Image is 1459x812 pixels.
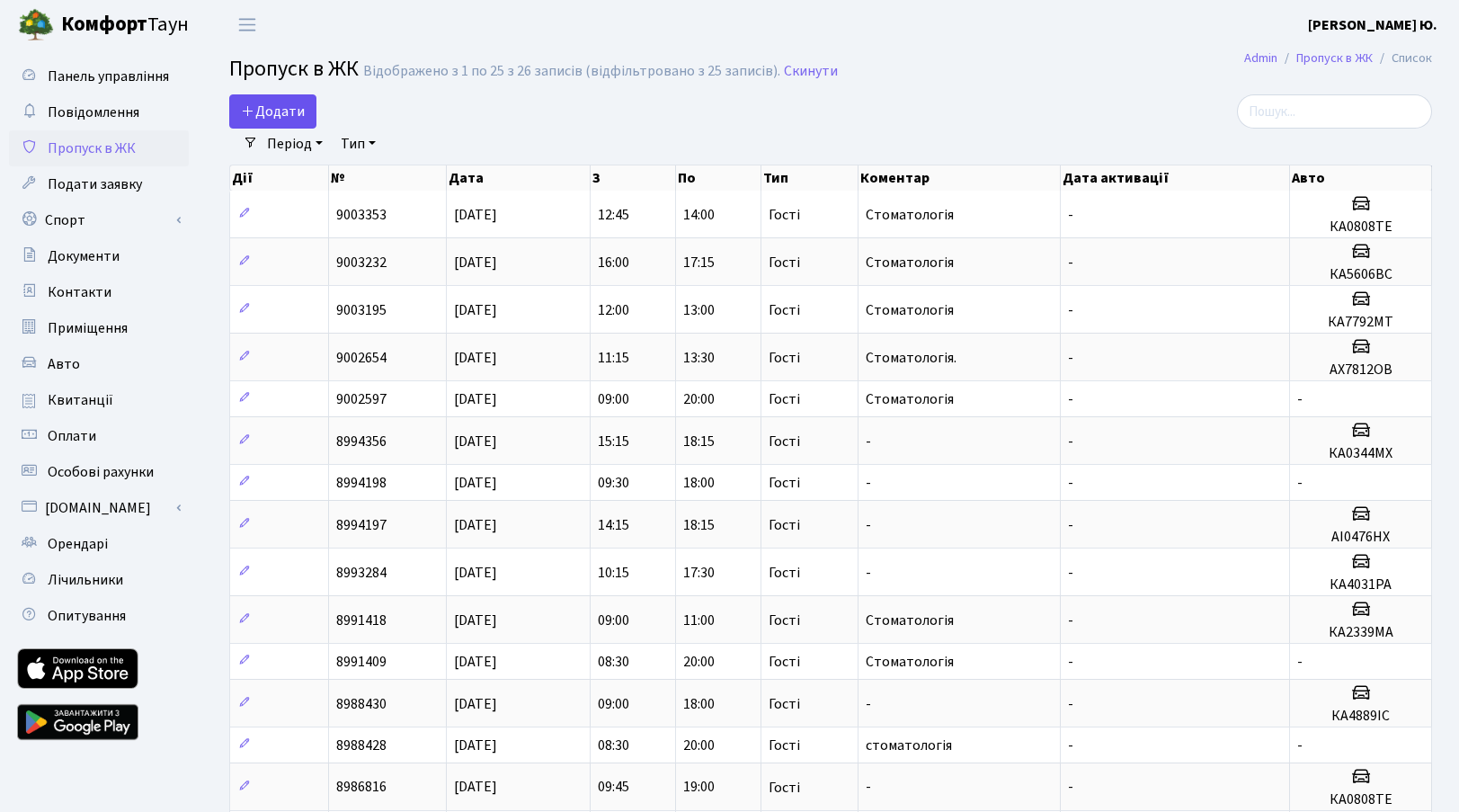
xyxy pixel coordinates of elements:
a: Додати [229,94,316,129]
span: [DATE] [454,300,497,320]
span: - [1068,348,1073,368]
a: Панель управління [9,58,189,94]
span: Гості [769,613,800,628]
th: Тип [761,165,858,191]
span: 9003232 [336,253,387,272]
a: Орендарі [9,526,189,562]
span: Гості [769,697,800,711]
span: Стоматологія [866,652,954,672]
span: 8988428 [336,736,387,755]
span: 19:00 [683,778,715,798]
span: 09:00 [598,389,629,409]
span: Пропуск в ЖК [229,53,359,85]
span: - [1068,300,1073,320]
span: Таун [61,10,189,40]
a: Квитанції [9,382,189,418]
span: 8991409 [336,652,387,672]
span: - [1068,736,1073,755]
span: Документи [48,246,120,266]
span: 8991418 [336,611,387,630]
span: Гості [769,476,800,490]
a: [DOMAIN_NAME] [9,490,189,526]
a: Пропуск в ЖК [1296,49,1373,67]
span: [DATE] [454,515,497,535]
a: Приміщення [9,310,189,346]
span: 9003353 [336,205,387,225]
th: № [329,165,447,191]
span: 09:00 [598,611,629,630]
span: 9003195 [336,300,387,320]
span: - [1068,389,1073,409]
span: 17:15 [683,253,715,272]
span: 8994356 [336,432,387,451]
a: Скинути [784,63,838,80]
span: 20:00 [683,652,715,672]
span: 8986816 [336,778,387,798]
h5: КА7792МТ [1297,314,1424,331]
span: 11:15 [598,348,629,368]
span: Гості [769,655,800,669]
span: [DATE] [454,736,497,755]
span: 09:45 [598,778,629,798]
a: Тип [334,129,383,159]
span: 08:30 [598,652,629,672]
a: Авто [9,346,189,382]
span: Квитанції [48,390,113,410]
span: 9002654 [336,348,387,368]
span: Гості [769,738,800,753]
span: Стоматологія [866,253,954,272]
span: Гості [769,208,800,222]
a: Спорт [9,202,189,238]
span: Стоматологія [866,389,954,409]
span: - [1068,778,1073,798]
span: Пропуск в ЖК [48,138,136,158]
span: Повідомлення [48,103,139,122]
span: Додати [241,102,305,121]
span: 09:30 [598,473,629,493]
span: [DATE] [454,611,497,630]
th: Дата [447,165,591,191]
span: - [1297,389,1303,409]
span: - [1297,736,1303,755]
span: 20:00 [683,389,715,409]
span: - [866,694,871,714]
span: Гості [769,566,800,580]
span: [DATE] [454,348,497,368]
span: Гості [769,303,800,317]
span: Приміщення [48,318,128,338]
span: [DATE] [454,253,497,272]
span: Гості [769,518,800,532]
span: 11:00 [683,611,715,630]
li: Список [1373,49,1432,68]
span: Контакти [48,282,111,302]
span: Стоматологія [866,205,954,225]
a: Admin [1244,49,1277,67]
span: Гості [769,255,800,270]
span: стоматологія [866,736,952,755]
span: 08:30 [598,736,629,755]
div: Відображено з 1 по 25 з 26 записів (відфільтровано з 25 записів). [363,63,780,80]
nav: breadcrumb [1217,40,1459,77]
span: 18:00 [683,473,715,493]
span: [DATE] [454,432,497,451]
span: 13:00 [683,300,715,320]
span: - [1068,652,1073,672]
span: 8994197 [336,515,387,535]
span: Авто [48,354,80,374]
span: - [1068,563,1073,583]
span: Гості [769,434,800,449]
span: - [1068,432,1073,451]
span: Стоматологія [866,300,954,320]
span: - [866,778,871,798]
span: 12:00 [598,300,629,320]
h5: КА2339МА [1297,624,1424,641]
span: [DATE] [454,652,497,672]
h5: АІ0476НХ [1297,529,1424,546]
b: [PERSON_NAME] Ю. [1308,15,1437,35]
a: Лічильники [9,562,189,598]
span: Панель управління [48,67,169,86]
span: [DATE] [454,778,497,798]
a: Пропуск в ЖК [9,130,189,166]
span: 09:00 [598,694,629,714]
button: Переключити навігацію [225,10,270,40]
